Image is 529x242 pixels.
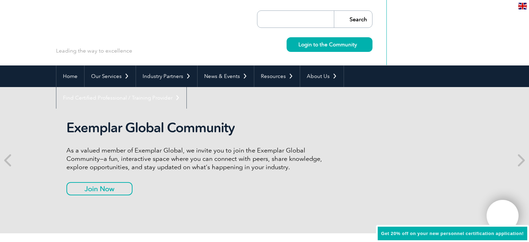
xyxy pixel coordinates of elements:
[198,65,254,87] a: News & Events
[66,146,327,171] p: As a valued member of Exemplar Global, we invite you to join the Exemplar Global Community—a fun,...
[85,65,136,87] a: Our Services
[56,87,186,109] a: Find Certified Professional / Training Provider
[254,65,300,87] a: Resources
[518,3,527,9] img: en
[56,47,132,55] p: Leading the way to excellence
[56,65,84,87] a: Home
[357,42,361,46] img: svg+xml;nitro-empty-id=MzcwOjIyMw==-1;base64,PHN2ZyB2aWV3Qm94PSIwIDAgMTEgMTEiIHdpZHRoPSIxMSIgaGVp...
[334,11,372,28] input: Search
[381,231,524,236] span: Get 20% off on your new personnel certification application!
[300,65,344,87] a: About Us
[136,65,197,87] a: Industry Partners
[66,120,327,136] h2: Exemplar Global Community
[494,207,511,225] img: svg+xml;nitro-empty-id=MTgxNToxMTY=-1;base64,PHN2ZyB2aWV3Qm94PSIwIDAgNDAwIDQwMCIgd2lkdGg9IjQwMCIg...
[66,182,133,195] a: Join Now
[287,37,372,52] a: Login to the Community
